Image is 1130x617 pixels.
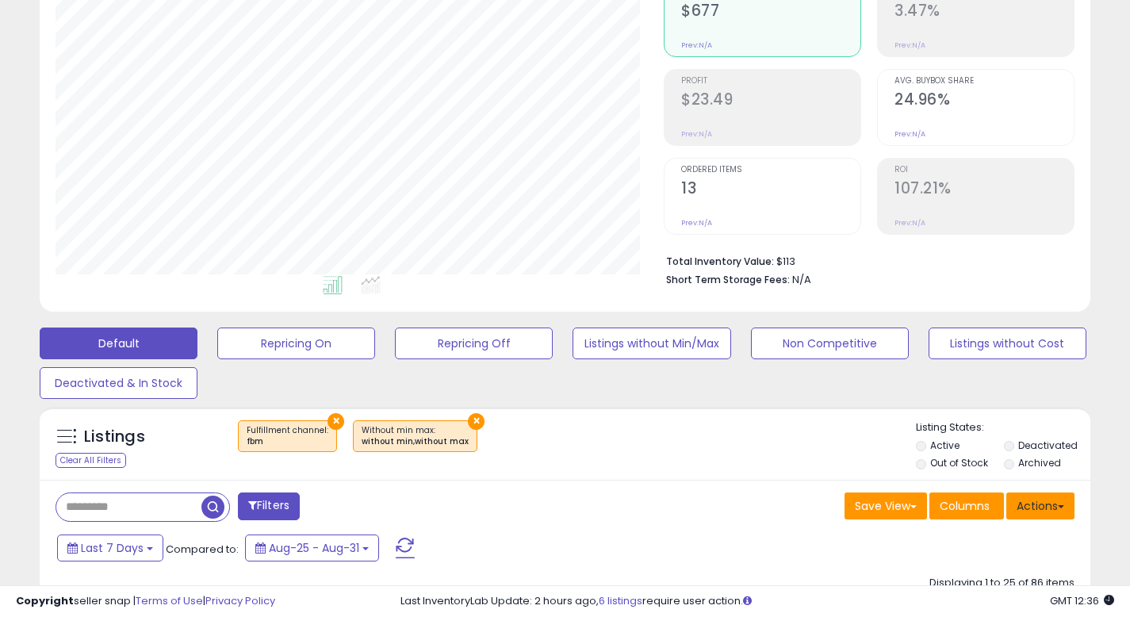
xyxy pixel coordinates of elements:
span: Compared to: [166,542,239,557]
span: Ordered Items [681,166,860,174]
button: Repricing On [217,328,375,359]
span: 2025-09-8 12:36 GMT [1050,593,1114,608]
button: Default [40,328,197,359]
button: Columns [929,492,1004,519]
small: Prev: N/A [894,218,925,228]
div: Displaying 1 to 25 of 86 items [929,576,1074,591]
span: Profit [681,77,860,86]
button: Aug-25 - Aug-31 [245,535,379,561]
small: Prev: N/A [894,129,925,139]
span: Last 7 Days [81,540,144,556]
li: $113 [666,251,1063,270]
span: N/A [792,272,811,287]
span: Without min max : [362,424,469,448]
button: Non Competitive [751,328,909,359]
div: seller snap | | [16,594,275,609]
b: Short Term Storage Fees: [666,273,790,286]
small: Prev: N/A [681,218,712,228]
div: Clear All Filters [56,453,126,468]
span: Avg. Buybox Share [894,77,1074,86]
b: Total Inventory Value: [666,255,774,268]
h2: $677 [681,2,860,23]
div: Last InventoryLab Update: 2 hours ago, require user action. [400,594,1114,609]
h2: 24.96% [894,90,1074,112]
h5: Listings [84,426,145,448]
button: Filters [238,492,300,520]
button: Actions [1006,492,1074,519]
h2: 3.47% [894,2,1074,23]
span: Fulfillment channel : [247,424,328,448]
button: Repricing Off [395,328,553,359]
label: Active [930,439,960,452]
h2: 13 [681,179,860,201]
button: Listings without Cost [929,328,1086,359]
small: Prev: N/A [681,129,712,139]
p: Listing States: [916,420,1090,435]
label: Deactivated [1018,439,1078,452]
strong: Copyright [16,593,74,608]
button: Deactivated & In Stock [40,367,197,399]
div: fbm [247,436,328,447]
div: without min,without max [362,436,469,447]
span: Aug-25 - Aug-31 [269,540,359,556]
a: Terms of Use [136,593,203,608]
button: Save View [845,492,927,519]
button: Last 7 Days [57,535,163,561]
label: Archived [1018,456,1061,469]
a: Privacy Policy [205,593,275,608]
a: 6 listings [599,593,642,608]
h2: 107.21% [894,179,1074,201]
button: Listings without Min/Max [573,328,730,359]
span: Columns [940,498,990,514]
small: Prev: N/A [681,40,712,50]
small: Prev: N/A [894,40,925,50]
button: × [328,413,344,430]
label: Out of Stock [930,456,988,469]
button: × [468,413,485,430]
h2: $23.49 [681,90,860,112]
span: ROI [894,166,1074,174]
